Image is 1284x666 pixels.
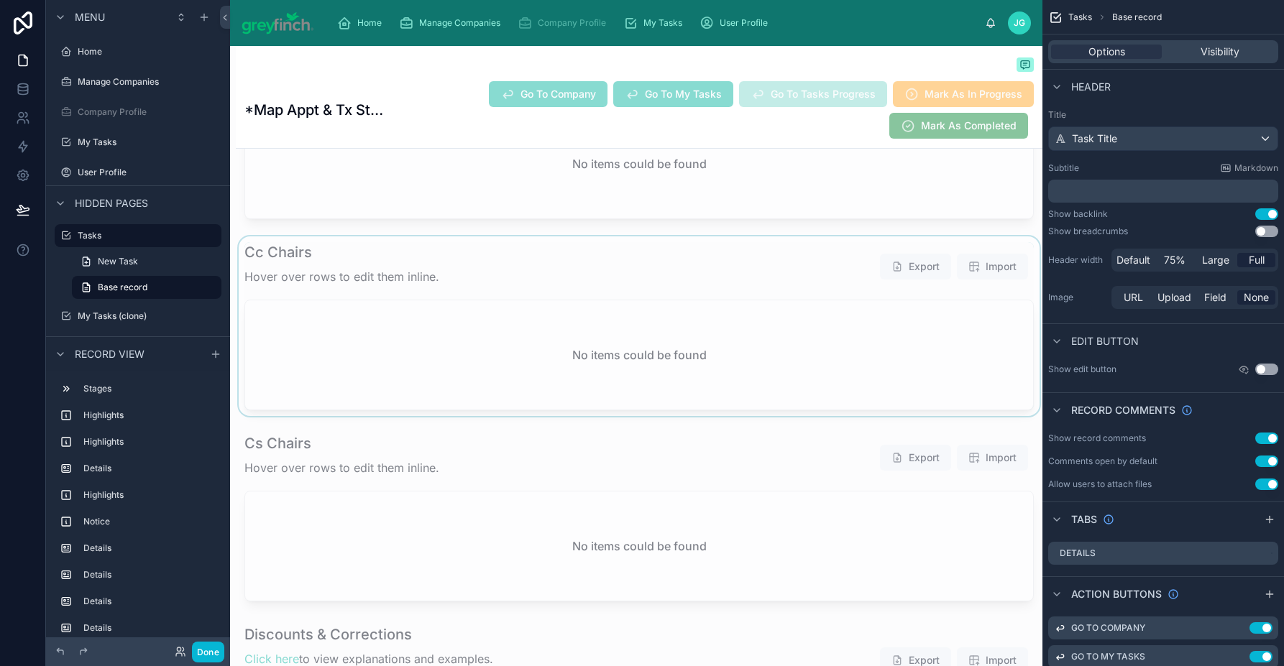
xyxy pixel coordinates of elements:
span: Edit button [1071,334,1139,348]
span: 75% [1164,253,1186,267]
label: Details [83,463,216,474]
a: Home [55,40,221,63]
label: User Profile [78,167,219,178]
a: Home [333,10,392,36]
a: Markdown [1220,162,1278,174]
label: Image [1048,292,1106,303]
label: Details [83,569,216,581]
span: Full [1249,253,1265,267]
label: Notice [83,516,216,527]
label: Highlights [83,436,216,448]
label: Stages [83,383,216,394]
label: Show edit button [1048,364,1116,375]
span: Visibility [1201,45,1239,59]
a: My Tasks (clone) [55,305,221,328]
span: Options [1088,45,1125,59]
span: URL [1124,290,1143,305]
label: Details [83,596,216,607]
div: scrollable content [1048,180,1278,203]
span: Tasks [1068,11,1092,23]
a: Company Profile [55,101,221,124]
div: Allow users to attach files [1048,478,1152,490]
a: User Profile [695,10,778,36]
span: Header [1071,80,1111,94]
label: Details [83,622,216,634]
span: Upload [1157,290,1191,305]
a: User Profile [55,161,221,184]
label: Details [83,542,216,554]
div: scrollable content [326,7,986,39]
span: Home [357,17,382,29]
span: Manage Companies [419,17,500,29]
span: New Task [98,256,138,267]
label: Go To Company [1071,622,1145,634]
label: Tasks [78,230,213,241]
div: Comments open by default [1048,455,1157,467]
span: Company Profile [538,17,606,29]
div: Show breadcrumbs [1048,226,1128,237]
div: scrollable content [46,371,230,637]
label: Details [1060,547,1096,559]
label: My Tasks [78,137,219,148]
label: Header width [1048,254,1106,266]
label: Manage Companies [78,76,219,88]
div: Show backlink [1048,208,1108,220]
button: Done [192,642,224,662]
button: Task Title [1048,126,1278,151]
a: Uploads [55,333,221,356]
span: JG [1014,17,1025,29]
a: My Tasks [619,10,692,36]
a: Base record [72,276,221,299]
span: Record comments [1071,403,1175,417]
h1: *Map Appt & Tx Status [244,100,387,120]
span: Large [1202,253,1229,267]
label: Highlights [83,489,216,501]
span: Task Title [1072,131,1117,146]
span: Tabs [1071,512,1097,527]
span: Hidden pages [75,196,148,211]
span: Base record [1112,11,1162,23]
label: Highlights [83,410,216,421]
span: Action buttons [1071,587,1162,601]
div: Show record comments [1048,433,1146,444]
a: Tasks [55,224,221,247]
a: Manage Companies [395,10,510,36]
a: Company Profile [513,10,616,36]
img: App logo [242,11,314,34]
label: My Tasks (clone) [78,310,219,322]
span: Menu [75,10,105,24]
a: New Task [72,250,221,273]
span: Default [1116,253,1150,267]
span: Field [1204,290,1226,305]
span: Record view [75,347,145,361]
label: Subtitle [1048,162,1079,174]
span: None [1244,290,1269,305]
a: My Tasks [55,131,221,154]
span: Markdown [1234,162,1278,174]
label: Company Profile [78,106,219,118]
a: Manage Companies [55,70,221,93]
span: Base record [98,282,147,293]
label: Title [1048,109,1278,121]
span: My Tasks [643,17,682,29]
span: User Profile [720,17,768,29]
label: Home [78,46,219,57]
